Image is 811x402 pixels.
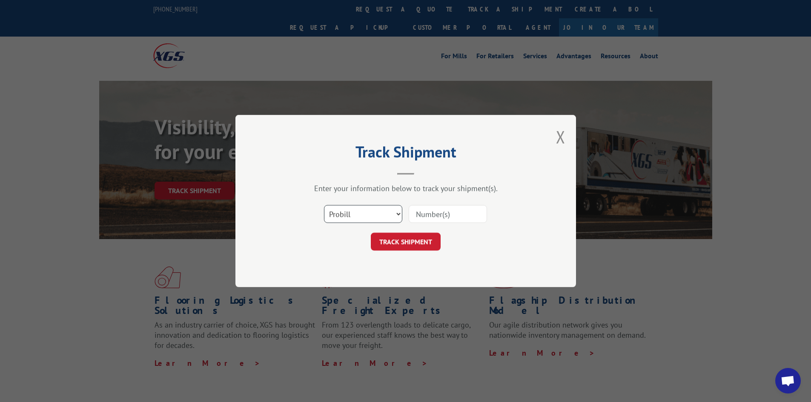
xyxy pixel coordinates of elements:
[371,233,441,251] button: TRACK SHIPMENT
[278,146,533,162] h2: Track Shipment
[556,125,565,148] button: Close modal
[278,183,533,193] div: Enter your information below to track your shipment(s).
[409,205,487,223] input: Number(s)
[775,368,801,393] div: Open chat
